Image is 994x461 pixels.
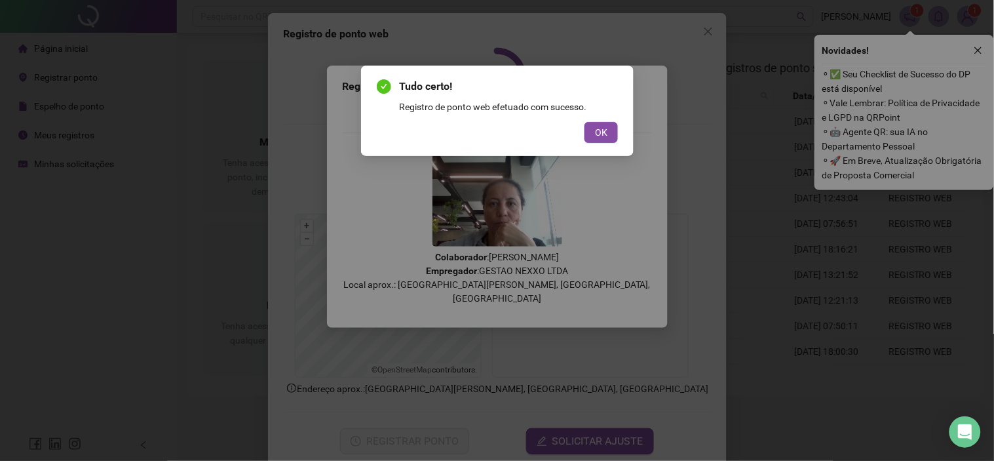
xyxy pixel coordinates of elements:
span: OK [595,125,607,140]
div: Registro de ponto web efetuado com sucesso. [399,100,618,114]
button: OK [584,122,618,143]
span: check-circle [377,79,391,94]
span: Tudo certo! [399,79,618,94]
div: Open Intercom Messenger [949,416,981,448]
